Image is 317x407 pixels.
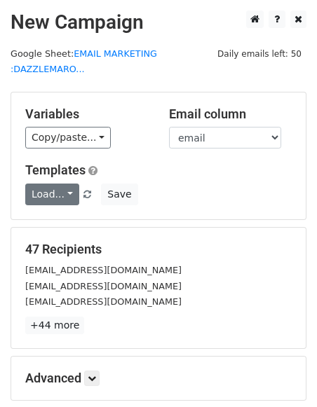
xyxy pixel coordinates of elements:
[25,242,292,257] h5: 47 Recipients
[11,11,306,34] h2: New Campaign
[25,265,182,275] small: [EMAIL_ADDRESS][DOMAIN_NAME]
[11,48,157,75] small: Google Sheet:
[213,46,306,62] span: Daily emails left: 50
[25,163,86,177] a: Templates
[213,48,306,59] a: Daily emails left: 50
[25,281,182,291] small: [EMAIL_ADDRESS][DOMAIN_NAME]
[101,184,137,205] button: Save
[25,184,79,205] a: Load...
[25,371,292,386] h5: Advanced
[25,317,84,334] a: +44 more
[247,340,317,407] iframe: Chat Widget
[25,106,148,122] h5: Variables
[169,106,292,122] h5: Email column
[25,296,182,307] small: [EMAIL_ADDRESS][DOMAIN_NAME]
[11,48,157,75] a: EMAIL MARKETING :DAZZLEMARO...
[25,127,111,149] a: Copy/paste...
